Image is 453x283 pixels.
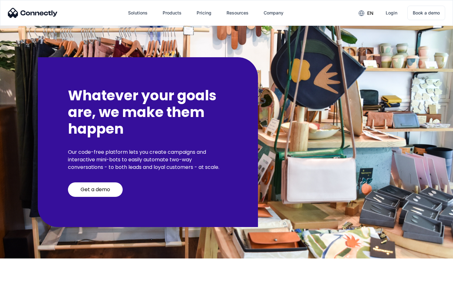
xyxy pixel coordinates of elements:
[197,8,211,17] div: Pricing
[381,5,402,20] a: Login
[221,5,254,20] div: Resources
[81,186,110,193] div: Get a demo
[8,8,58,18] img: Connectly Logo
[354,8,378,18] div: en
[226,8,249,17] div: Resources
[386,8,397,17] div: Login
[68,182,123,197] a: Get a demo
[259,5,288,20] div: Company
[128,8,148,17] div: Solutions
[158,5,187,20] div: Products
[163,8,182,17] div: Products
[123,5,153,20] div: Solutions
[68,87,228,137] h2: Whatever your goals are, we make them happen
[264,8,283,17] div: Company
[68,148,228,171] p: Our code-free platform lets you create campaigns and interactive mini-bots to easily automate two...
[13,272,38,281] ul: Language list
[6,272,38,281] aside: Language selected: English
[367,9,373,18] div: en
[407,6,445,20] a: Book a demo
[192,5,216,20] a: Pricing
